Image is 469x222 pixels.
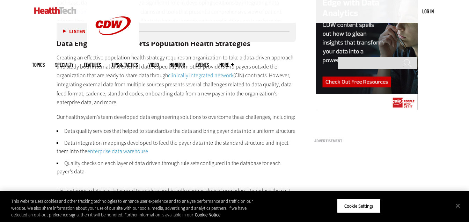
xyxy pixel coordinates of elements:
span: More [219,62,234,67]
a: Video [148,62,159,67]
h3: Advertisement [314,139,419,143]
span: Topics [32,62,45,67]
span: Specialty [55,62,73,67]
li: Data integration mappings developed to feed the payer data into the standard structure and inject... [57,139,296,156]
img: Home [34,7,76,14]
a: enterprise data warehouse [87,148,148,155]
a: Events [196,62,209,67]
p: Our health system’s team developed data engineering solutions to overcome these challenges, inclu... [57,113,296,122]
li: Data quality services that helped to standardize the data and bring payer data into a uniform str... [57,127,296,135]
p: This enterprise data was later used to analyze and bundle various clinical procedures to reduce t... [57,186,296,204]
button: Close [450,198,466,213]
li: Quality checks on each layer of data driven through rule sets configured in the database for each... [57,159,296,176]
a: Tips & Tactics [111,62,138,67]
a: Features [84,62,101,67]
a: MonITor [169,62,185,67]
a: Log in [422,8,434,14]
div: This website uses cookies and other tracking technologies to enhance user experience and to analy... [11,198,258,219]
p: Creating an effective population health strategy requires an organization to take a data-driven a... [57,53,296,107]
div: User menu [422,8,434,15]
a: CDW [87,46,139,53]
button: Cookie Settings [337,199,381,213]
a: More information about your privacy [195,212,220,218]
